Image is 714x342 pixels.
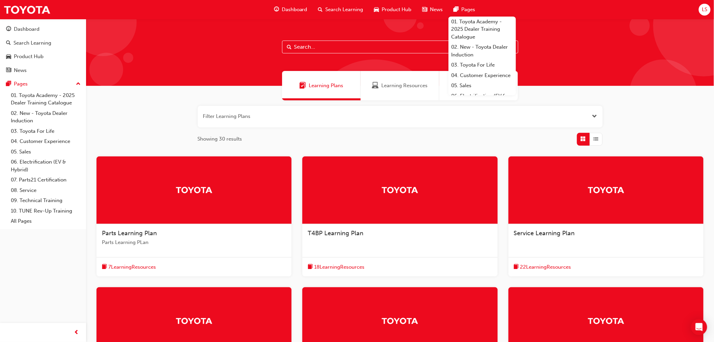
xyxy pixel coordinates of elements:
span: Search Learning [326,6,363,14]
span: Search [287,43,292,51]
div: News [14,67,27,74]
span: Parts Learning PLan [102,239,286,246]
span: Learning Plans [299,82,306,90]
a: search-iconSearch Learning [313,3,369,17]
div: Open Intercom Messenger [691,319,707,335]
span: book-icon [514,263,519,271]
div: Pages [14,80,28,88]
span: guage-icon [6,26,11,32]
span: news-icon [6,68,11,74]
button: LS [699,4,711,16]
span: car-icon [374,5,379,14]
span: Pages [462,6,475,14]
button: Open the filter [592,113,597,120]
span: Showing 30 results [198,135,242,143]
a: pages-iconPages [448,3,481,17]
span: guage-icon [274,5,279,14]
a: 10. TUNE Rev-Up Training [8,206,83,216]
span: prev-icon [74,328,79,337]
span: Learning Resources [372,82,379,90]
div: Product Hub [14,53,44,60]
a: Learning PlansLearning Plans [282,71,361,100]
input: Search... [282,41,518,53]
a: All Pages [8,216,83,226]
a: car-iconProduct Hub [369,3,417,17]
span: search-icon [318,5,323,14]
a: TrakService Learning Planbook-icon22LearningResources [509,156,704,277]
a: guage-iconDashboard [269,3,313,17]
a: Product Hub [3,50,83,63]
span: Learning Resources [382,82,428,90]
button: book-icon22LearningResources [514,263,571,271]
a: 02. New - Toyota Dealer Induction [448,42,516,60]
span: 18 Learning Resources [314,263,364,271]
img: Trak [381,184,418,196]
a: 06. Electrification (EV & Hybrid) [448,91,516,109]
span: News [430,6,443,14]
span: news-icon [422,5,428,14]
div: Search Learning [13,39,51,47]
div: Dashboard [14,25,39,33]
img: Trak [3,2,51,17]
a: 04. Customer Experience [448,70,516,81]
a: News [3,64,83,77]
a: 06. Electrification (EV & Hybrid) [8,157,83,175]
span: Parts Learning Plan [102,229,157,237]
img: Trak [587,315,625,327]
button: book-icon7LearningResources [102,263,156,271]
a: Dashboard [3,23,83,35]
span: car-icon [6,54,11,60]
img: Trak [175,315,213,327]
span: Service Learning Plan [514,229,575,237]
a: 01. Toyota Academy - 2025 Dealer Training Catalogue [8,90,83,108]
a: 03. Toyota For Life [8,126,83,137]
span: book-icon [102,263,107,271]
a: SessionsSessions [439,71,518,100]
button: DashboardSearch LearningProduct HubNews [3,22,83,78]
a: news-iconNews [417,3,448,17]
a: Search Learning [3,37,83,49]
img: Trak [381,315,418,327]
a: 05. Sales [8,147,83,157]
button: Pages [3,78,83,90]
a: 02. New - Toyota Dealer Induction [8,108,83,126]
a: 03. Toyota For Life [448,60,516,70]
span: T4BP Learning Plan [308,229,363,237]
a: 01. Toyota Academy - 2025 Dealer Training Catalogue [448,17,516,42]
span: Product Hub [382,6,412,14]
span: pages-icon [6,81,11,87]
img: Trak [175,184,213,196]
span: Dashboard [282,6,307,14]
span: book-icon [308,263,313,271]
span: pages-icon [454,5,459,14]
span: 22 Learning Resources [520,263,571,271]
a: 08. Service [8,185,83,196]
span: LS [702,6,707,14]
span: search-icon [6,40,11,46]
span: List [594,135,599,143]
img: Trak [587,184,625,196]
a: Learning ResourcesLearning Resources [361,71,439,100]
button: book-icon18LearningResources [308,263,364,271]
span: Learning Plans [309,82,343,90]
a: TrakParts Learning PlanParts Learning PLanbook-icon7LearningResources [97,156,292,277]
a: 09. Technical Training [8,195,83,206]
span: 7 Learning Resources [108,263,156,271]
span: Grid [581,135,586,143]
a: TrakT4BP Learning Planbook-icon18LearningResources [302,156,497,277]
a: 05. Sales [448,80,516,91]
a: 04. Customer Experience [8,136,83,147]
span: up-icon [76,80,81,89]
a: 07. Parts21 Certification [8,175,83,185]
